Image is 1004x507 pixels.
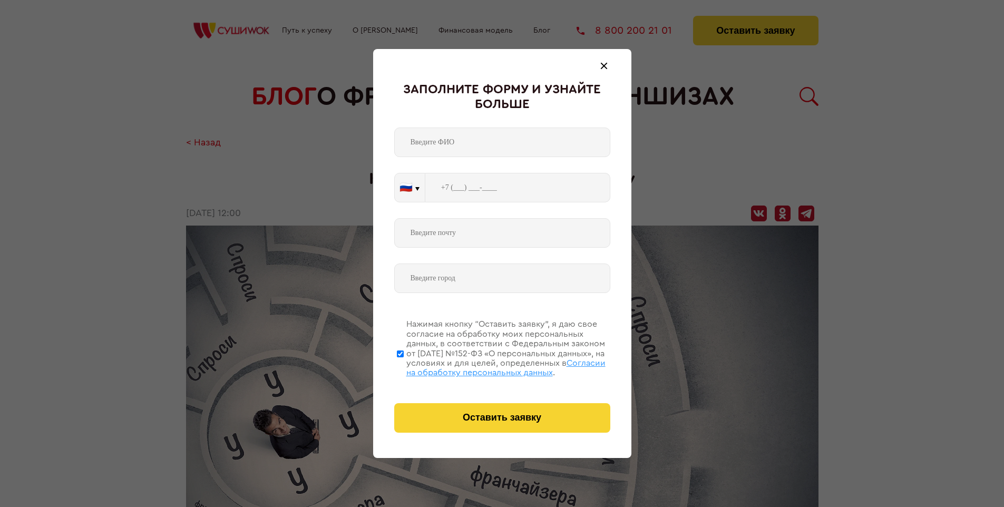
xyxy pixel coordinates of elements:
input: Введите почту [394,218,610,248]
button: Оставить заявку [394,403,610,433]
div: Нажимая кнопку “Оставить заявку”, я даю свое согласие на обработку моих персональных данных, в со... [406,319,610,377]
div: Заполните форму и узнайте больше [394,83,610,112]
span: Согласии на обработку персональных данных [406,359,606,377]
input: Введите город [394,264,610,293]
button: 🇷🇺 [395,173,425,202]
input: Введите ФИО [394,128,610,157]
input: +7 (___) ___-____ [425,173,610,202]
